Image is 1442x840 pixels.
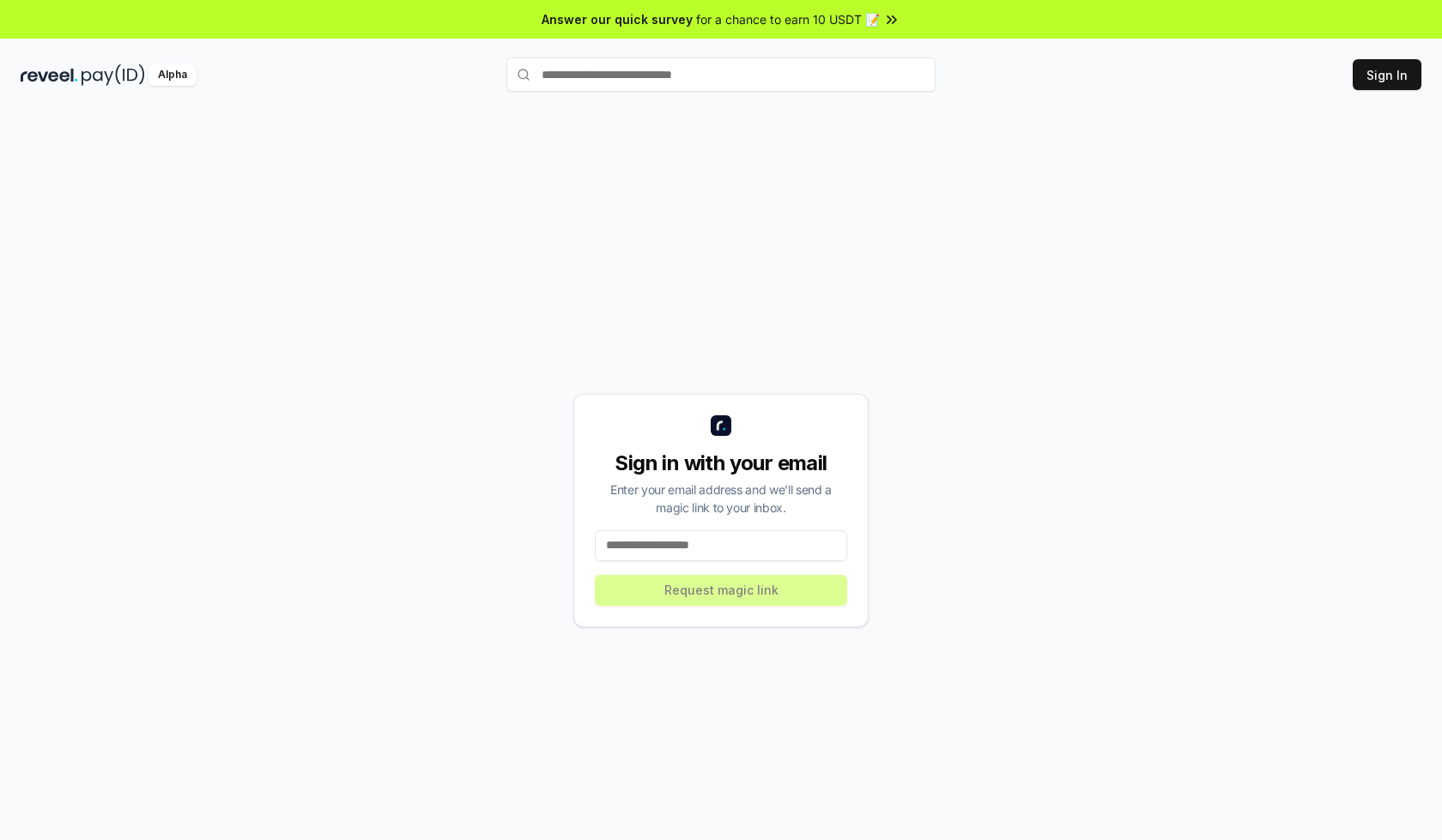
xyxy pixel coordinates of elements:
[711,415,731,436] img: logo_small
[1353,59,1421,90] button: Sign In
[148,64,197,86] div: Alpha
[542,10,693,28] span: Answer our quick survey
[21,64,78,86] img: reveel_dark
[595,450,847,477] div: Sign in with your email
[696,10,880,28] span: for a chance to earn 10 USDT 📝
[82,64,145,86] img: pay_id
[595,480,847,517] div: Enter your email address and we’ll send a magic link to your inbox.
